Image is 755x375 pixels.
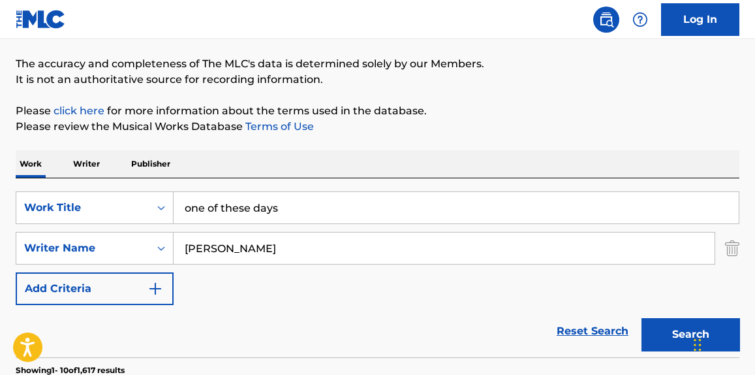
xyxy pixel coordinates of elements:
iframe: Chat Widget [690,312,755,375]
a: Public Search [593,7,619,33]
button: Add Criteria [16,272,174,305]
button: Search [641,318,739,351]
div: Writer Name [24,240,142,256]
div: Drag [694,325,701,365]
p: Please for more information about the terms used in the database. [16,103,739,119]
div: Work Title [24,200,142,216]
p: The accuracy and completeness of The MLC's data is determined solely by our Members. [16,56,739,72]
img: search [598,12,614,27]
form: Search Form [16,191,739,357]
img: MLC Logo [16,10,66,29]
p: Work [16,150,46,178]
p: Writer [69,150,104,178]
img: 9d2ae6d4665cec9f34b9.svg [147,281,163,297]
img: Delete Criterion [725,232,739,265]
p: It is not an authoritative source for recording information. [16,72,739,88]
a: Log In [661,3,739,36]
div: Help [627,7,653,33]
a: Reset Search [550,317,635,346]
img: help [632,12,648,27]
p: Please review the Musical Works Database [16,119,739,135]
p: Publisher [127,150,174,178]
a: Terms of Use [243,120,314,133]
a: click here [54,105,104,117]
